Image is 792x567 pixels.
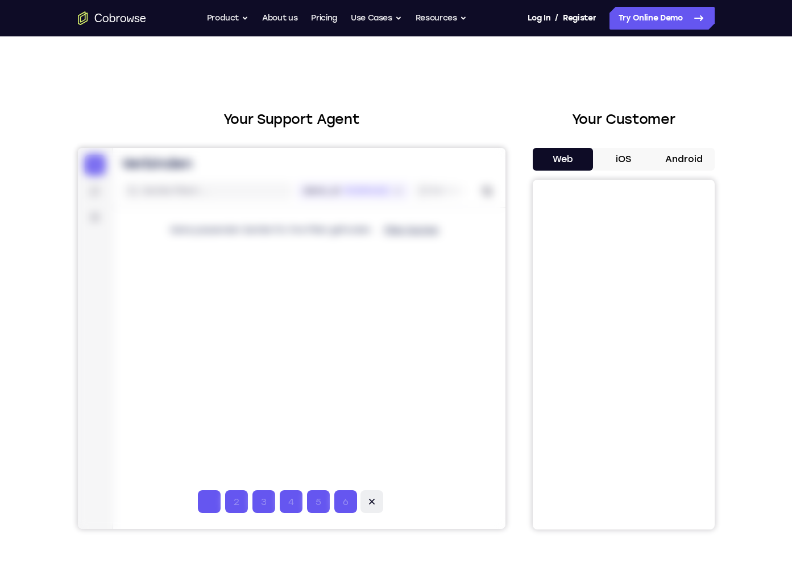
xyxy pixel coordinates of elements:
a: Register [563,7,596,30]
h2: Your Customer [533,109,715,130]
a: Log In [528,7,550,30]
input: Code-Eingabeziffer 3 [175,342,197,365]
span: / [555,11,558,25]
h2: Your Support Agent [78,109,505,130]
button: Web [533,148,594,171]
button: Product [207,7,249,30]
input: Code-Eingabeziffer 2 [147,342,170,365]
input: Code-Eingabeziffer 4 [202,342,225,365]
button: Android [654,148,715,171]
a: Go to the home page [78,11,146,25]
iframe: Agent [78,148,505,529]
input: Code-Eingabeziffer 5 [229,342,252,365]
input: Code-Eingabeziffer 6 [256,342,279,365]
button: iOS [593,148,654,171]
button: Resources [416,7,467,30]
a: About us [262,7,297,30]
a: Pricing [311,7,337,30]
a: Try Online Demo [609,7,715,30]
button: Use Cases [351,7,402,30]
input: Code-Eingabeziffer 1 [120,342,143,365]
